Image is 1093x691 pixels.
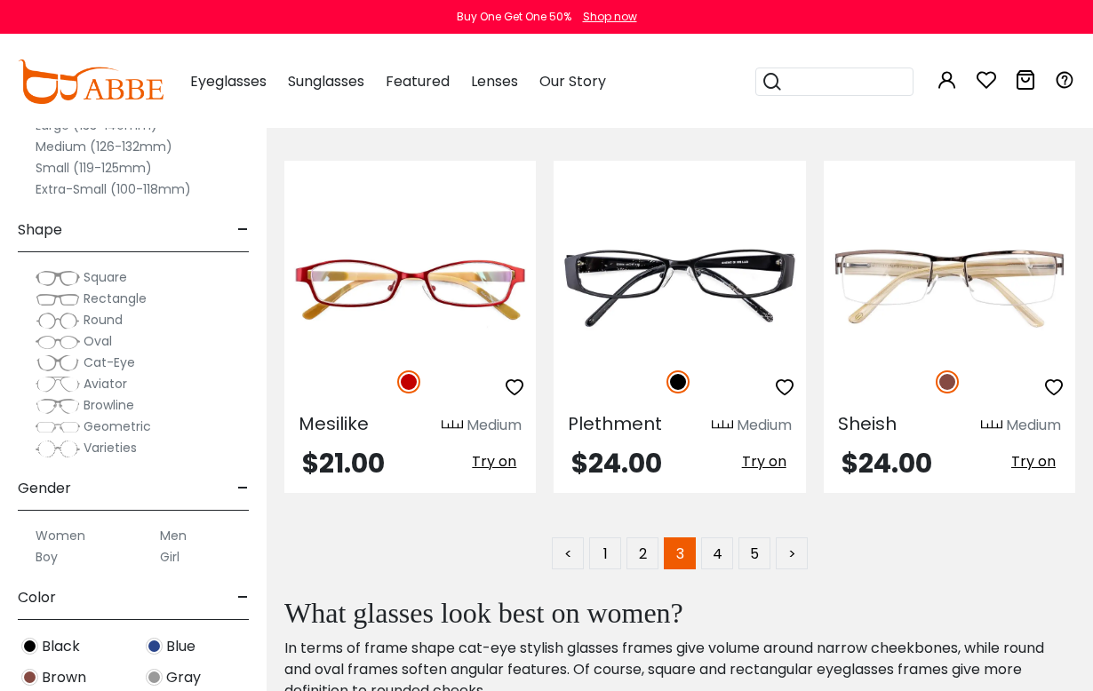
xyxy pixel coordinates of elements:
a: > [776,537,808,569]
span: Blue [166,636,195,657]
img: Square.png [36,269,80,287]
label: Boy [36,546,58,568]
span: Shape [18,209,62,251]
a: 2 [626,537,658,569]
a: < [552,537,584,569]
span: Aviator [84,375,127,393]
img: Brown Sheish - Acetate,Metal ,Adjust Nose Pads [824,225,1075,351]
span: Plethment [568,411,662,436]
div: Buy One Get One 50% [457,9,571,25]
span: Cat-Eye [84,353,135,371]
img: Black Plethment - Acetate,Metal ,Adjust Nose Pads [554,225,805,351]
span: $21.00 [302,444,385,482]
span: Brown [42,667,86,688]
span: Try on [472,451,516,472]
img: Blue [146,638,163,655]
span: Rectangle [84,290,147,307]
span: Sunglasses [288,71,364,91]
span: - [237,209,249,251]
img: abbeglasses.com [18,60,164,104]
img: Red Mesilike - Acetate,Metal ,Adjust Nose Pads [284,225,536,351]
img: size ruler [442,419,463,433]
span: $24.00 [571,444,662,482]
img: Black [21,638,38,655]
label: Women [36,525,85,546]
img: Geometric.png [36,418,80,436]
img: Aviator.png [36,376,80,393]
span: Try on [1011,451,1056,472]
span: Sheish [838,411,897,436]
a: 1 [589,537,621,569]
span: Try on [742,451,786,472]
span: Lenses [471,71,518,91]
span: Square [84,268,127,286]
span: Featured [386,71,450,91]
span: Eyeglasses [190,71,267,91]
img: Varieties.png [36,440,80,458]
label: Medium (126-132mm) [36,136,172,157]
img: Browline.png [36,397,80,415]
button: Try on [737,450,792,473]
img: Brown [21,669,38,686]
div: Medium [467,415,522,436]
span: Color [18,576,56,619]
label: Men [160,525,187,546]
a: Shop now [574,9,637,24]
span: Gender [18,467,71,510]
span: - [237,576,249,619]
button: Try on [467,450,522,473]
label: Extra-Small (100-118mm) [36,179,191,200]
img: Red [397,370,420,393]
img: size ruler [712,419,733,433]
img: Brown [936,370,959,393]
span: Geometric [84,417,151,435]
img: Gray [146,669,163,686]
img: Oval.png [36,333,80,351]
a: 5 [738,537,770,569]
span: Gray [166,667,201,688]
span: 3 [664,537,696,569]
button: Try on [1006,450,1061,473]
img: size ruler [981,419,1002,433]
span: Black [42,636,80,657]
h2: What glasses look best on women? [284,596,1057,630]
span: Our Story [539,71,606,91]
img: Black [666,370,690,393]
div: Shop now [583,9,637,25]
a: 4 [701,537,733,569]
label: Small (119-125mm) [36,157,152,179]
div: Medium [1006,415,1061,436]
span: Oval [84,332,112,350]
div: Medium [737,415,792,436]
label: Girl [160,546,180,568]
span: $24.00 [842,444,932,482]
img: Round.png [36,312,80,330]
span: Round [84,311,123,329]
span: Varieties [84,439,137,457]
span: - [237,467,249,510]
span: Browline [84,396,134,414]
img: Rectangle.png [36,290,80,308]
img: Cat-Eye.png [36,354,80,372]
span: Mesilike [299,411,369,436]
